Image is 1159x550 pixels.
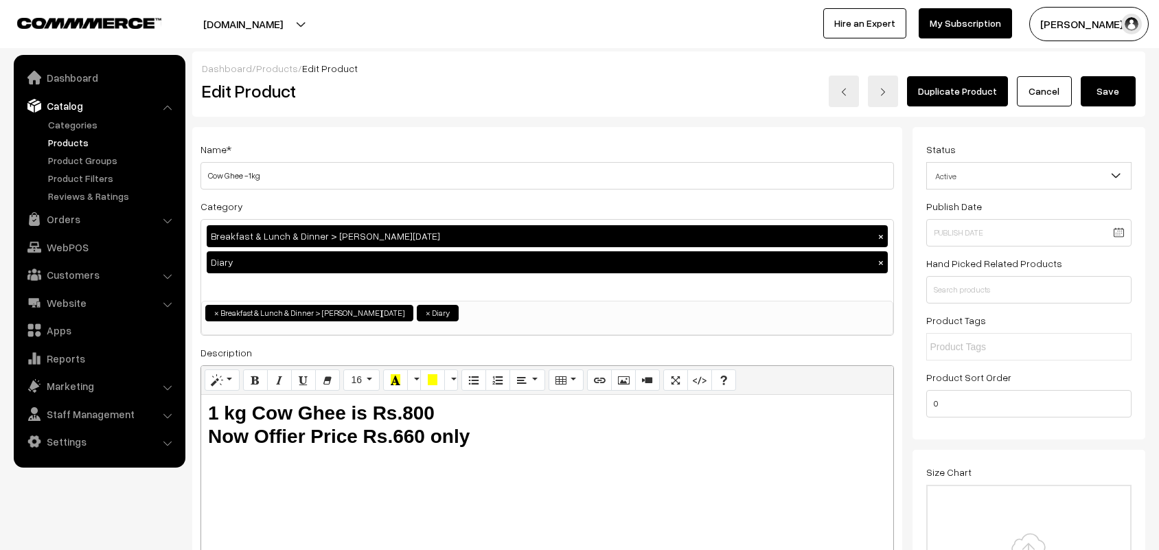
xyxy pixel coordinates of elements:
a: Reviews & Ratings [45,189,181,203]
div: Breakfast & Lunch & Dinner > [PERSON_NAME][DATE] [207,225,888,247]
button: Save [1081,76,1136,106]
a: Products [45,135,181,150]
button: Bold (CTRL+B) [243,369,268,391]
span: 16 [351,374,362,385]
a: My Subscription [919,8,1012,38]
a: Website [17,290,181,315]
button: Unordered list (CTRL+SHIFT+NUM7) [461,369,486,391]
button: More Color [407,369,421,391]
a: Duplicate Product [907,76,1008,106]
a: Apps [17,318,181,343]
button: Help [711,369,736,391]
a: Product Filters [45,171,181,185]
a: WebPOS [17,235,181,260]
li: Breakfast & Lunch & Dinner > Sri Rama Navami [205,305,413,321]
button: Underline (CTRL+U) [291,369,316,391]
button: Ordered list (CTRL+SHIFT+NUM8) [485,369,510,391]
b: 1 kg Cow Ghee is Rs.800 [208,402,435,424]
button: More Color [444,369,458,391]
a: Categories [45,117,181,132]
a: Dashboard [17,65,181,90]
label: Hand Picked Related Products [926,256,1062,271]
label: Name [200,142,231,157]
input: Enter Number [926,390,1132,417]
img: left-arrow.png [840,88,848,96]
a: Marketing [17,374,181,398]
label: Status [926,142,956,157]
button: [DOMAIN_NAME] [155,7,331,41]
button: Remove Font Style (CTRL+\) [315,369,340,391]
input: Product Tags [930,340,1051,354]
button: Video [635,369,660,391]
span: × [214,307,219,319]
button: [PERSON_NAME] s… [1029,7,1149,41]
a: Hire an Expert [823,8,906,38]
input: Search products [926,276,1132,303]
a: Reports [17,346,181,371]
img: user [1121,14,1142,34]
a: COMMMERCE [17,14,137,30]
a: Orders [17,207,181,231]
label: Description [200,345,252,360]
a: Catalog [17,93,181,118]
button: × [875,230,887,242]
button: Full Screen [663,369,688,391]
button: × [875,256,887,268]
div: Diary [207,251,888,273]
button: Picture [611,369,636,391]
button: Italic (CTRL+I) [267,369,292,391]
a: Dashboard [202,62,252,74]
a: Products [256,62,298,74]
span: Edit Product [302,62,358,74]
button: Link (CTRL+K) [587,369,612,391]
img: COMMMERCE [17,18,161,28]
span: Active [927,164,1132,188]
input: Publish Date [926,219,1132,247]
span: Active [926,162,1132,190]
button: Paragraph [509,369,544,391]
div: / / [202,61,1136,76]
label: Publish Date [926,199,982,214]
a: Cancel [1017,76,1072,106]
button: Code View [687,369,712,391]
a: Settings [17,429,181,454]
img: right-arrow.png [879,88,887,96]
button: Style [205,369,240,391]
button: Table [549,369,584,391]
label: Product Sort Order [926,370,1011,385]
label: Product Tags [926,313,986,328]
button: Background Color [420,369,445,391]
input: Name [200,162,894,190]
a: Customers [17,262,181,287]
li: Diary [417,305,459,321]
a: Staff Management [17,402,181,426]
button: Recent Color [383,369,408,391]
button: Font Size [343,369,380,391]
h2: Edit Product [202,80,579,102]
label: Size Chart [926,465,972,479]
span: × [426,307,431,319]
a: Product Groups [45,153,181,168]
b: Now Offier Price Rs.660 only [208,426,470,447]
